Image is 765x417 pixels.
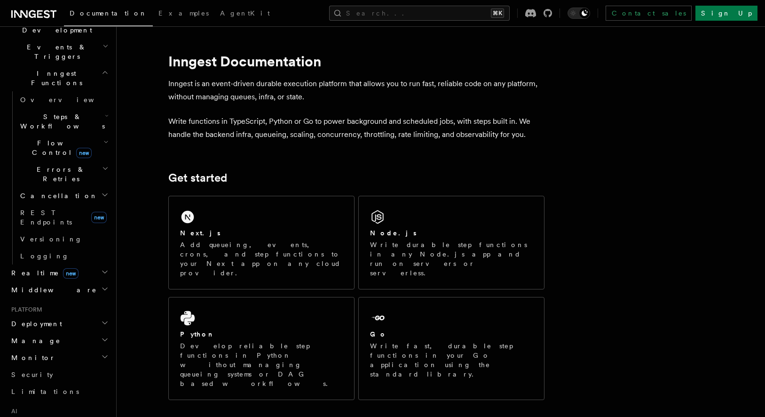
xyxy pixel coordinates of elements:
span: Flow Control [16,138,103,157]
span: Inngest Functions [8,69,102,88]
p: Write durable step functions in any Node.js app and run on servers or serverless. [370,240,533,278]
button: Realtimenew [8,265,110,281]
div: Inngest Functions [8,91,110,265]
p: Inngest is an event-driven durable execution platform that allows you to run fast, reliable code ... [168,77,544,104]
a: Get started [168,171,227,184]
button: Errors & Retries [16,161,110,187]
button: Monitor [8,349,110,366]
a: Limitations [8,383,110,400]
p: Write fast, durable step functions in your Go application using the standard library. [370,341,533,379]
a: AgentKit [214,3,276,25]
span: Security [11,371,53,378]
a: Sign Up [695,6,757,21]
span: AI [8,408,17,415]
a: Security [8,366,110,383]
button: Deployment [8,315,110,332]
span: Manage [8,336,61,345]
a: PythonDevelop reliable step functions in Python without managing queueing systems or DAG based wo... [168,297,355,400]
span: Versioning [20,235,82,243]
button: Search...⌘K [329,6,510,21]
button: Steps & Workflows [16,108,110,135]
a: Logging [16,248,110,265]
a: Next.jsAdd queueing, events, crons, and step functions to your Next app on any cloud provider. [168,196,355,289]
button: Cancellation [16,187,110,204]
span: new [63,268,79,279]
button: Events & Triggers [8,39,110,65]
h2: Next.js [180,228,221,238]
a: Contact sales [606,6,692,21]
span: Errors & Retries [16,165,102,184]
span: Realtime [8,268,79,278]
p: Write functions in TypeScript, Python or Go to power background and scheduled jobs, with steps bu... [168,115,544,141]
a: Overview [16,91,110,108]
h2: Python [180,329,215,339]
span: Events & Triggers [8,42,103,61]
a: Node.jsWrite durable step functions in any Node.js app and run on servers or serverless. [358,196,544,289]
span: REST Endpoints [20,209,72,226]
span: Logging [20,252,69,260]
span: new [91,212,107,223]
button: Manage [8,332,110,349]
a: GoWrite fast, durable step functions in your Go application using the standard library. [358,297,544,400]
span: Documentation [70,9,147,17]
span: Platform [8,306,42,313]
h2: Node.js [370,228,417,238]
span: Cancellation [16,191,98,200]
a: Versioning [16,231,110,248]
p: Add queueing, events, crons, and step functions to your Next app on any cloud provider. [180,240,343,278]
h1: Inngest Documentation [168,53,544,70]
span: Middleware [8,285,97,295]
button: Flow Controlnew [16,135,110,161]
span: Monitor [8,353,55,362]
kbd: ⌘K [491,8,504,18]
span: Examples [158,9,209,17]
span: new [76,148,92,158]
a: Examples [153,3,214,25]
a: REST Endpointsnew [16,204,110,231]
button: Toggle dark mode [568,8,590,19]
span: Deployment [8,319,62,329]
button: Inngest Functions [8,65,110,91]
span: Steps & Workflows [16,112,105,131]
button: Middleware [8,281,110,298]
p: Develop reliable step functions in Python without managing queueing systems or DAG based workflows. [180,341,343,388]
span: AgentKit [220,9,270,17]
span: Limitations [11,388,79,395]
a: Documentation [64,3,153,26]
span: Overview [20,96,117,104]
h2: Go [370,329,387,339]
